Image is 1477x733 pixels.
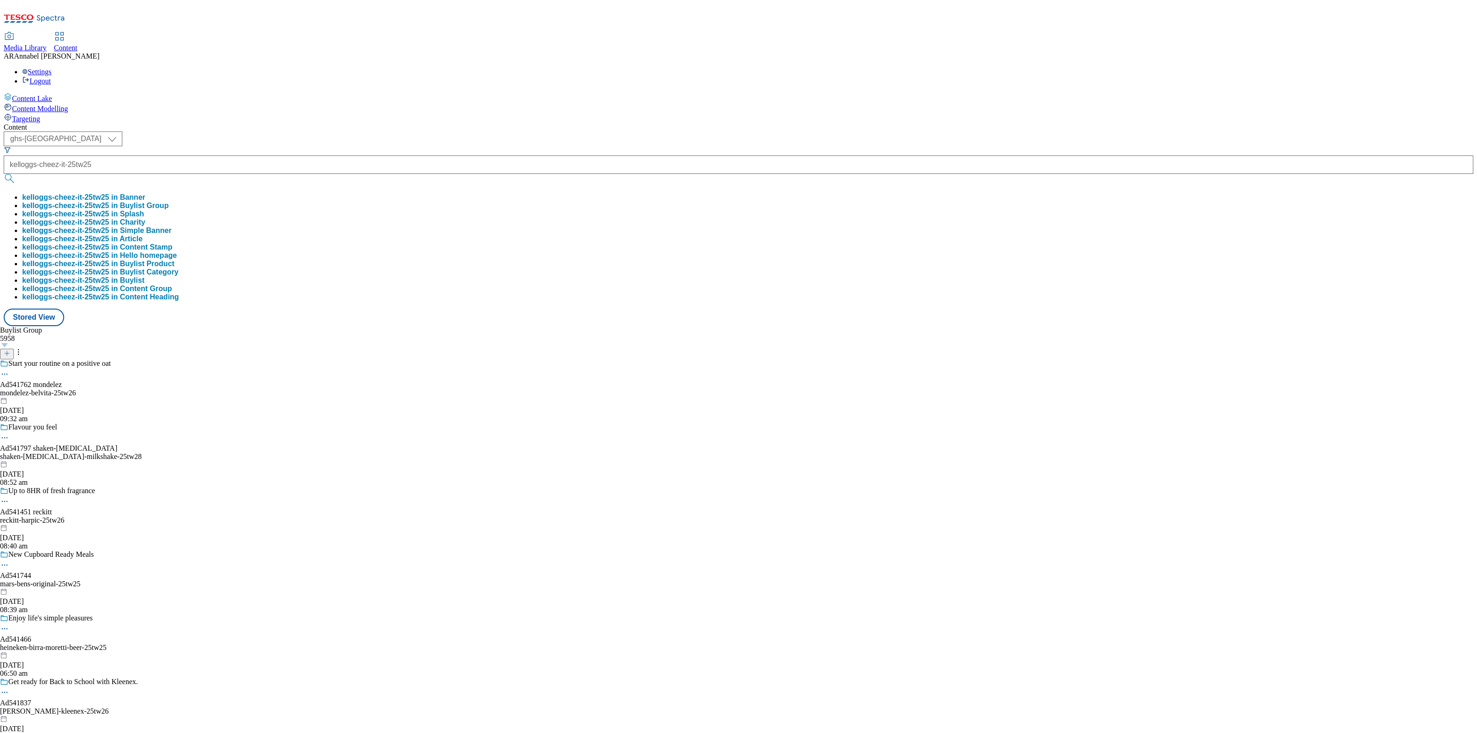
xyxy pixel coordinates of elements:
[22,210,144,218] button: kelloggs-cheez-it-25tw25 in Splash
[120,268,179,276] span: Buylist Category
[22,260,174,268] div: kelloggs-cheez-it-25tw25 in
[22,276,144,285] button: kelloggs-cheez-it-25tw25 in Buylist
[12,95,52,102] span: Content Lake
[4,146,11,154] svg: Search Filters
[22,260,174,268] button: kelloggs-cheez-it-25tw25 in Buylist Product
[4,93,1473,103] a: Content Lake
[8,550,94,559] div: New Cupboard Ready Meals
[14,52,99,60] span: Annabel [PERSON_NAME]
[54,33,78,52] a: Content
[22,235,143,243] button: kelloggs-cheez-it-25tw25 in Article
[4,44,47,52] span: Media Library
[120,218,145,226] span: Charity
[12,105,68,113] span: Content Modelling
[8,359,111,368] div: Start your routine on a positive oat
[12,115,40,123] span: Targeting
[4,155,1473,174] input: Search
[4,309,64,326] button: Stored View
[8,487,95,495] div: Up to 8HR of fresh fragrance
[22,268,179,276] button: kelloggs-cheez-it-25tw25 in Buylist Category
[22,251,177,260] button: kelloggs-cheez-it-25tw25 in Hello homepage
[22,193,145,202] button: kelloggs-cheez-it-25tw25 in Banner
[22,243,172,251] button: kelloggs-cheez-it-25tw25 in Content Stamp
[22,218,145,226] div: kelloggs-cheez-it-25tw25 in
[22,285,172,293] button: kelloggs-cheez-it-25tw25 in Content Group
[22,68,52,76] a: Settings
[22,218,145,226] button: kelloggs-cheez-it-25tw25 in Charity
[22,226,172,235] button: kelloggs-cheez-it-25tw25 in Simple Banner
[120,235,143,243] span: Article
[22,276,144,285] div: kelloggs-cheez-it-25tw25 in
[22,202,168,210] button: kelloggs-cheez-it-25tw25 in Buylist Group
[4,52,14,60] span: AR
[4,33,47,52] a: Media Library
[8,423,57,431] div: Flavour you feel
[8,678,138,686] div: Get ready for Back to School with Kleenex.
[22,268,179,276] div: kelloggs-cheez-it-25tw25 in
[4,123,1473,131] div: Content
[22,285,172,293] div: kelloggs-cheez-it-25tw25 in
[22,235,143,243] div: kelloggs-cheez-it-25tw25 in
[54,44,78,52] span: Content
[4,103,1473,113] a: Content Modelling
[22,77,51,85] a: Logout
[120,260,174,268] span: Buylist Product
[120,285,172,292] span: Content Group
[120,276,144,284] span: Buylist
[4,113,1473,123] a: Targeting
[22,293,179,301] button: kelloggs-cheez-it-25tw25 in Content Heading
[8,614,93,622] div: Enjoy life's simple pleasures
